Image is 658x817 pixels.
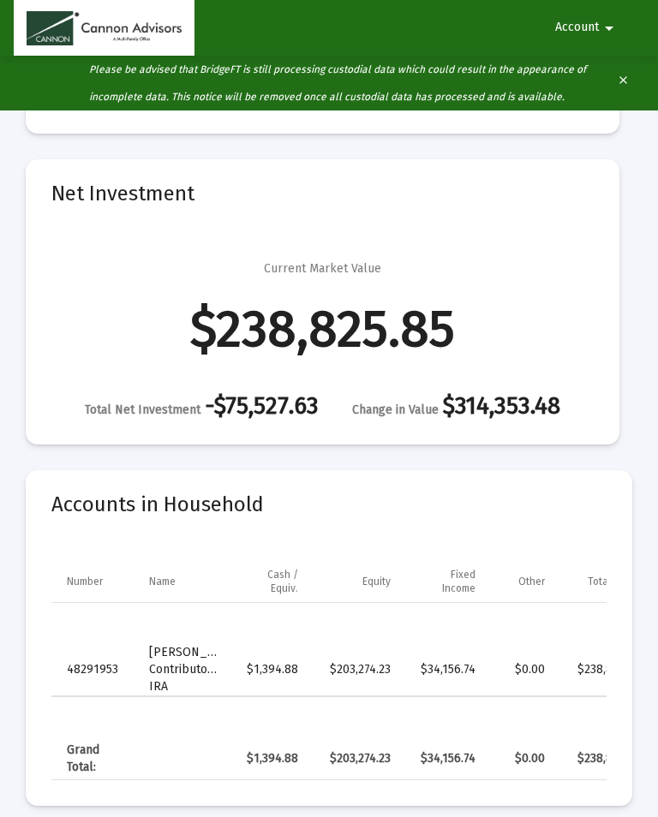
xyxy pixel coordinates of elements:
td: Column Name [137,561,230,602]
td: Column Number [51,561,137,602]
span: Change in Value [352,403,439,417]
span: Account [555,21,599,35]
td: 48291953 [51,644,137,696]
div: Number [67,575,103,588]
div: $0.00 [499,750,545,767]
mat-card-title: Accounts in Household [51,496,607,513]
mat-card-title: Net Investment [51,185,594,202]
td: Column Cash / Equiv. [230,561,310,602]
div: $203,274.23 [322,661,391,678]
td: Column Fixed Income [403,561,488,602]
div: Data grid [51,520,607,780]
div: $203,274.23 [322,750,391,767]
div: $34,156.74 [415,750,476,767]
div: Total Value [588,575,640,588]
div: $1,394.88 [242,750,298,767]
div: $238,825.85 [190,320,455,337]
img: Dashboard [27,11,182,45]
div: $0.00 [499,661,545,678]
i: Please be advised that BridgeFT is still processing custodial data which could result in the appe... [89,63,586,103]
div: Equity [362,575,391,588]
td: Column Total Value [557,561,655,602]
button: Account [535,10,640,45]
div: Grand Total: [67,742,125,776]
td: Column Other [488,561,557,602]
td: [PERSON_NAME] Contributory IRA [137,644,230,696]
div: Other [518,575,545,588]
span: Total Net Investment [85,403,200,417]
div: Name [149,575,176,588]
div: $34,156.74 [415,661,476,678]
div: Cash / Equiv. [242,568,298,595]
div: $1,394.88 [242,661,298,678]
div: $238,825.85 [569,750,640,767]
td: Column Equity [310,561,403,602]
div: $238,825.85 [569,661,640,678]
div: $314,353.48 [352,397,560,419]
div: Fixed Income [415,568,476,595]
div: -$75,527.63 [85,397,319,419]
mat-icon: clear [617,70,630,96]
mat-icon: arrow_drop_down [599,11,619,45]
div: Current Market Value [264,260,381,277]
